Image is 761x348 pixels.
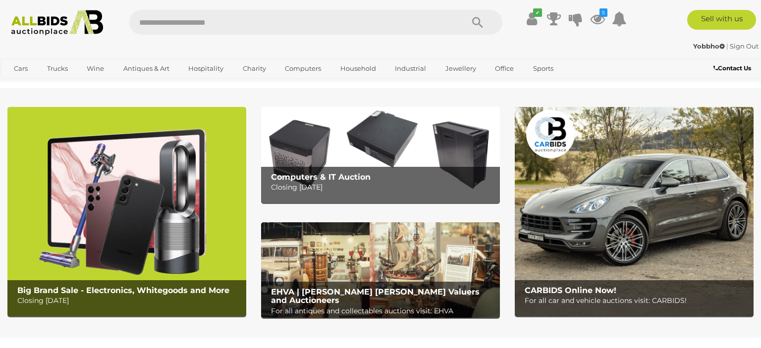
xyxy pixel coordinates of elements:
a: Cars [7,60,34,77]
button: Search [453,10,502,35]
b: Big Brand Sale - Electronics, Whitegoods and More [17,286,229,295]
a: Jewellery [439,60,483,77]
i: ✔ [533,8,542,17]
a: Sign Out [730,42,759,50]
a: [GEOGRAPHIC_DATA] [7,77,91,94]
a: Contact Us [713,63,754,74]
p: Closing [DATE] [17,295,241,307]
a: Wine [80,60,110,77]
img: CARBIDS Online Now! [515,107,754,316]
b: Contact Us [713,64,751,72]
img: Allbids.com.au [6,10,109,36]
a: Hospitality [182,60,230,77]
i: 5 [599,8,607,17]
a: Sell with us [687,10,756,30]
a: Office [489,60,520,77]
p: For all car and vehicle auctions visit: CARBIDS! [525,295,748,307]
a: Industrial [388,60,433,77]
strong: Yobbho [693,42,725,50]
a: Antiques & Art [117,60,176,77]
b: CARBIDS Online Now! [525,286,616,295]
a: CARBIDS Online Now! CARBIDS Online Now! For all car and vehicle auctions visit: CARBIDS! [515,107,754,316]
a: Trucks [41,60,74,77]
b: EHVA | [PERSON_NAME] [PERSON_NAME] Valuers and Auctioneers [271,287,480,305]
a: Household [334,60,382,77]
a: 5 [590,10,605,28]
img: Computers & IT Auction [261,107,500,202]
a: Charity [236,60,272,77]
b: Computers & IT Auction [271,172,371,182]
span: | [726,42,728,50]
a: Big Brand Sale - Electronics, Whitegoods and More Big Brand Sale - Electronics, Whitegoods and Mo... [7,107,246,316]
img: EHVA | Evans Hastings Valuers and Auctioneers [261,222,500,318]
a: EHVA | Evans Hastings Valuers and Auctioneers EHVA | [PERSON_NAME] [PERSON_NAME] Valuers and Auct... [261,222,500,318]
a: Yobbho [693,42,726,50]
p: For all antiques and collectables auctions visit: EHVA [271,305,494,317]
p: Closing [DATE] [271,181,494,194]
img: Big Brand Sale - Electronics, Whitegoods and More [7,107,246,316]
a: Sports [527,60,560,77]
a: ✔ [525,10,540,28]
a: Computers [278,60,327,77]
a: Computers & IT Auction Computers & IT Auction Closing [DATE] [261,107,500,202]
